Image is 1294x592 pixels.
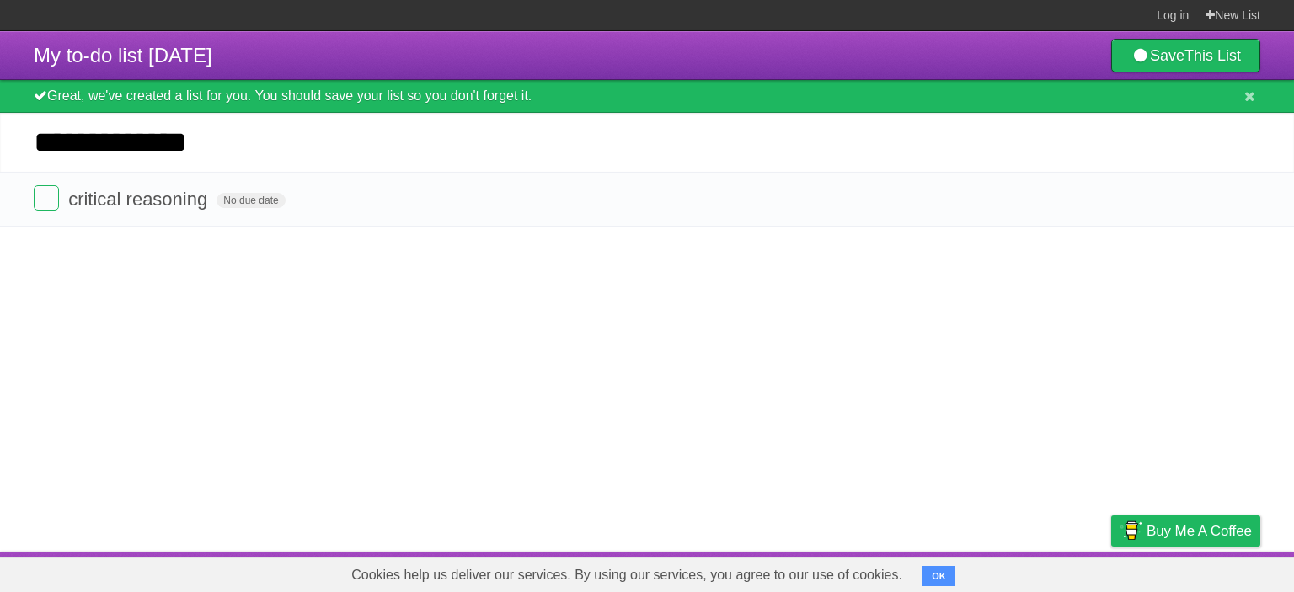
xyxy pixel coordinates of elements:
[1147,516,1252,546] span: Buy me a coffee
[34,185,59,211] label: Done
[1154,556,1260,588] a: Suggest a feature
[887,556,922,588] a: About
[1089,556,1133,588] a: Privacy
[68,189,211,210] span: critical reasoning
[34,44,212,67] span: My to-do list [DATE]
[1032,556,1069,588] a: Terms
[1120,516,1142,545] img: Buy me a coffee
[943,556,1011,588] a: Developers
[217,193,285,208] span: No due date
[1111,39,1260,72] a: SaveThis List
[1111,515,1260,547] a: Buy me a coffee
[334,558,919,592] span: Cookies help us deliver our services. By using our services, you agree to our use of cookies.
[922,566,955,586] button: OK
[1184,47,1241,64] b: This List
